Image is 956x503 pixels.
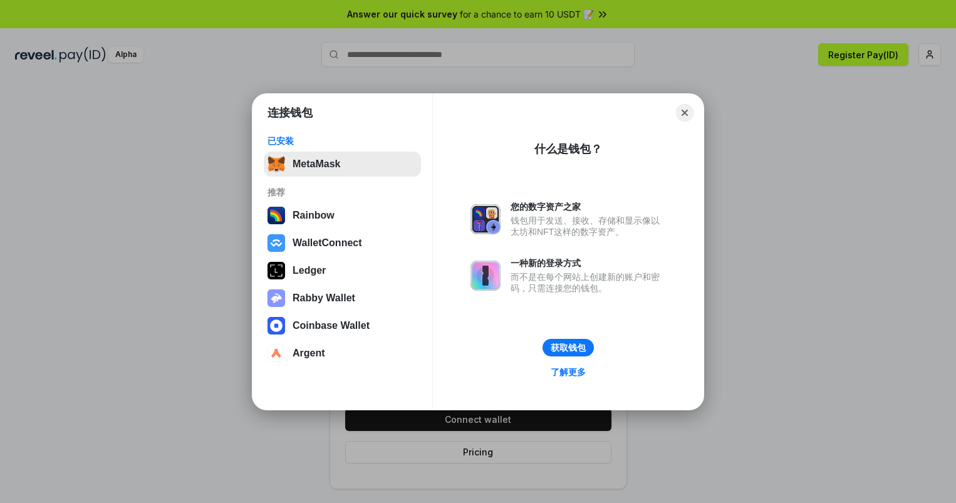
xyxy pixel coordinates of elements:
button: 获取钱包 [543,339,594,356]
button: Close [676,104,694,122]
img: svg+xml,%3Csvg%20xmlns%3D%22http%3A%2F%2Fwww.w3.org%2F2000%2Fsvg%22%20fill%3D%22none%22%20viewBox... [470,204,501,234]
button: Argent [264,341,421,366]
div: 什么是钱包？ [534,142,602,157]
div: MetaMask [293,158,340,170]
button: WalletConnect [264,231,421,256]
div: 了解更多 [551,366,586,378]
img: svg+xml,%3Csvg%20width%3D%22120%22%20height%3D%22120%22%20viewBox%3D%220%200%20120%20120%22%20fil... [268,207,285,224]
img: svg+xml,%3Csvg%20xmlns%3D%22http%3A%2F%2Fwww.w3.org%2F2000%2Fsvg%22%20fill%3D%22none%22%20viewBox... [268,289,285,307]
div: Ledger [293,265,326,276]
button: Coinbase Wallet [264,313,421,338]
img: svg+xml,%3Csvg%20xmlns%3D%22http%3A%2F%2Fwww.w3.org%2F2000%2Fsvg%22%20fill%3D%22none%22%20viewBox... [470,261,501,291]
img: svg+xml,%3Csvg%20width%3D%2228%22%20height%3D%2228%22%20viewBox%3D%220%200%2028%2028%22%20fill%3D... [268,317,285,334]
img: svg+xml,%3Csvg%20fill%3D%22none%22%20height%3D%2233%22%20viewBox%3D%220%200%2035%2033%22%20width%... [268,155,285,173]
div: Rabby Wallet [293,293,355,304]
a: 了解更多 [543,364,593,380]
img: svg+xml,%3Csvg%20width%3D%2228%22%20height%3D%2228%22%20viewBox%3D%220%200%2028%2028%22%20fill%3D... [268,234,285,252]
div: WalletConnect [293,237,362,249]
div: 钱包用于发送、接收、存储和显示像以太坊和NFT这样的数字资产。 [511,215,666,237]
button: Rabby Wallet [264,286,421,311]
button: MetaMask [264,152,421,177]
img: svg+xml,%3Csvg%20xmlns%3D%22http%3A%2F%2Fwww.w3.org%2F2000%2Fsvg%22%20width%3D%2228%22%20height%3... [268,262,285,279]
div: 获取钱包 [551,342,586,353]
img: svg+xml,%3Csvg%20width%3D%2228%22%20height%3D%2228%22%20viewBox%3D%220%200%2028%2028%22%20fill%3D... [268,345,285,362]
h1: 连接钱包 [268,105,313,120]
div: 已安装 [268,135,417,147]
div: 一种新的登录方式 [511,257,666,269]
div: Argent [293,348,325,359]
div: 您的数字资产之家 [511,201,666,212]
div: 而不是在每个网站上创建新的账户和密码，只需连接您的钱包。 [511,271,666,294]
button: Rainbow [264,203,421,228]
div: Rainbow [293,210,335,221]
div: 推荐 [268,187,417,198]
div: Coinbase Wallet [293,320,370,331]
button: Ledger [264,258,421,283]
